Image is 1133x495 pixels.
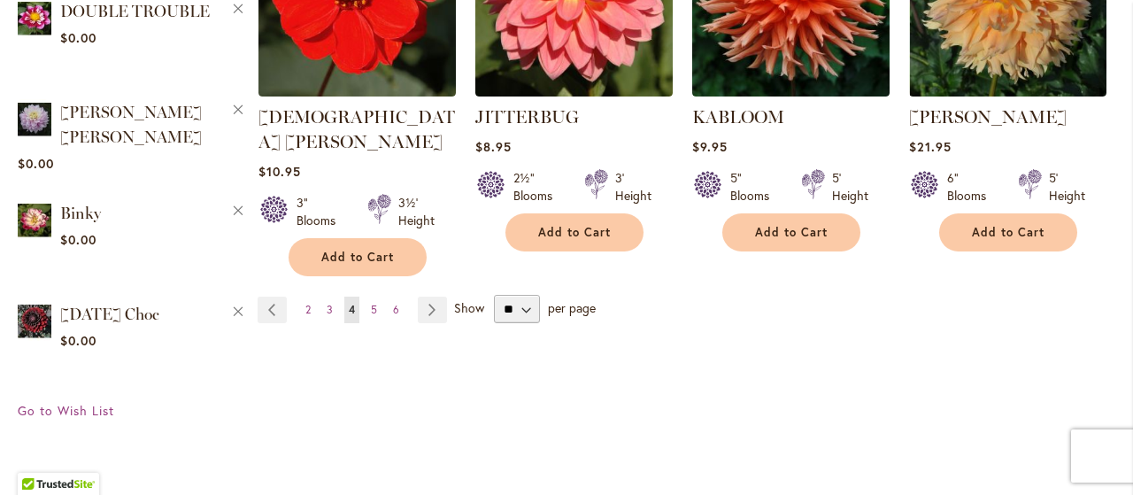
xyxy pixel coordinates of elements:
[18,402,114,419] span: Go to Wish List
[371,303,377,316] span: 5
[475,106,579,128] a: JITTERBUG
[327,303,333,316] span: 3
[538,225,611,240] span: Add to Cart
[258,83,456,100] a: JAPANESE BISHOP
[18,301,51,341] img: Karma Choc
[60,2,210,21] a: DOUBLE TROUBLE
[60,204,101,223] a: Binky
[393,303,399,316] span: 6
[939,213,1077,251] button: Add to Cart
[258,163,301,180] span: $10.95
[18,200,51,240] img: Binky
[909,138,952,155] span: $21.95
[366,297,382,323] a: 5
[18,301,51,344] a: Karma Choc
[258,106,455,152] a: [DEMOGRAPHIC_DATA] [PERSON_NAME]
[18,99,51,139] img: Charlotte Mae
[18,99,51,143] a: Charlotte Mae
[13,432,63,482] iframe: Launch Accessibility Center
[60,29,96,46] span: $0.00
[60,103,202,147] a: [PERSON_NAME] [PERSON_NAME]
[349,303,355,316] span: 4
[755,225,828,240] span: Add to Cart
[18,402,114,420] a: Go to Wish List
[305,303,311,316] span: 2
[505,213,644,251] button: Add to Cart
[60,231,96,248] span: $0.00
[909,83,1106,100] a: KARMEL KORN
[454,299,484,316] span: Show
[692,106,784,128] a: KABLOOM
[60,332,96,349] span: $0.00
[301,297,315,323] a: 2
[692,83,890,100] a: KABLOOM
[615,169,651,205] div: 3' Height
[832,169,868,205] div: 5' Height
[692,138,728,155] span: $9.95
[389,297,404,323] a: 6
[475,138,512,155] span: $8.95
[60,305,159,324] a: [DATE] Choc
[730,169,780,205] div: 5" Blooms
[297,194,346,229] div: 3" Blooms
[18,200,51,244] a: Binky
[513,169,563,205] div: 2½" Blooms
[548,299,596,316] span: per page
[909,106,1067,128] a: [PERSON_NAME]
[289,238,427,276] button: Add to Cart
[475,83,673,100] a: JITTERBUG
[398,194,435,229] div: 3½' Height
[972,225,1044,240] span: Add to Cart
[947,169,997,205] div: 6" Blooms
[1049,169,1085,205] div: 5' Height
[322,297,337,323] a: 3
[722,213,860,251] button: Add to Cart
[321,250,394,265] span: Add to Cart
[18,155,54,172] span: $0.00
